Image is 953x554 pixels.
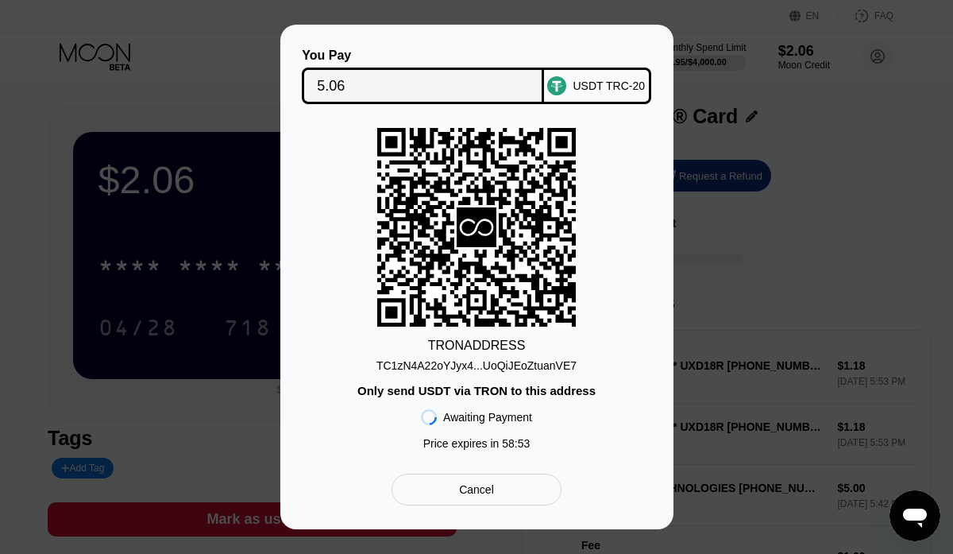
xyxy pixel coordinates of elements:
[392,474,561,506] div: Cancel
[376,359,577,372] div: TC1zN4A22oYJyx4...UoQiJEoZtuanVE7
[304,48,650,104] div: You PayUSDT TRC-20
[428,339,526,353] div: TRON ADDRESS
[423,437,531,450] div: Price expires in
[443,411,532,424] div: Awaiting Payment
[357,384,596,397] div: Only send USDT via TRON to this address
[302,48,544,63] div: You Pay
[502,437,530,450] span: 58 : 53
[459,482,494,497] div: Cancel
[376,353,577,372] div: TC1zN4A22oYJyx4...UoQiJEoZtuanVE7
[573,79,645,92] div: USDT TRC-20
[889,490,940,541] iframe: Button to launch messaging window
